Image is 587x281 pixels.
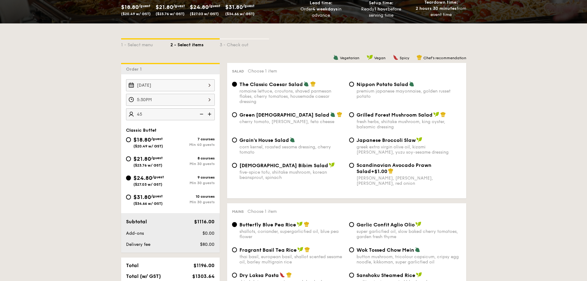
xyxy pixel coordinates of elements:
[416,137,422,143] img: icon-vegan.f8ff3823.svg
[340,56,359,60] span: Vegetarian
[239,229,344,239] div: shallots, coriander, supergarlicfied oil, blue pea flower
[209,4,220,8] span: /guest
[357,176,461,186] div: [PERSON_NAME], [PERSON_NAME], [PERSON_NAME], red onion
[121,4,139,10] span: $18.80
[126,137,131,142] input: $18.80/guest($20.49 w/ GST)7 coursesMin 40 guests
[330,112,336,117] img: icon-vegetarian.fe4039eb.svg
[357,81,408,87] span: Nippon Potato Salad
[121,39,170,48] div: 1 - Select menu
[239,272,279,278] span: Dry Laksa Pasta
[357,144,461,155] div: greek extra virgin olive oil, kizami [PERSON_NAME], yuzu soy-sesame dressing
[409,81,414,87] img: icon-vegetarian.fe4039eb.svg
[121,12,151,16] span: ($20.49 w/ GST)
[206,108,215,120] img: icon-add.58712e84.svg
[393,55,398,60] img: icon-spicy.37a8142b.svg
[239,247,297,253] span: Fragrant Basil Tea Rice
[126,273,161,279] span: Total (w/ GST)
[310,81,316,87] img: icon-chef-hat.a58ddaea.svg
[279,272,285,278] img: icon-spicy.37a8142b.svg
[247,209,277,214] span: Choose 1 item
[423,56,466,60] span: Chef's recommendation
[232,82,237,87] input: The Classic Caesar Saladromaine lettuce, croutons, shaved parmesan flakes, cherry tomatoes, house...
[367,55,373,60] img: icon-vegan.f8ff3823.svg
[126,219,147,225] span: Subtotal
[151,194,163,198] span: /guest
[170,181,215,185] div: Min 30 guests
[239,254,344,265] div: thai basil, european basil, shallot scented sesame oil, barley multigrain rice
[312,6,338,12] strong: 4 weekdays
[126,242,150,247] span: Delivery fee
[290,137,295,143] img: icon-vegetarian.fe4039eb.svg
[400,56,409,60] span: Spicy
[415,247,420,252] img: icon-vegetarian.fe4039eb.svg
[170,39,220,48] div: 2 - Select items
[374,6,388,12] strong: 1 hour
[133,194,151,200] span: $31.80
[170,143,215,147] div: Min 40 guests
[357,229,461,239] div: super garlicfied oil, slow baked cherry tomatoes, garden fresh thyme
[304,81,309,87] img: icon-vegetarian.fe4039eb.svg
[416,272,422,278] img: icon-vegan.f8ff3823.svg
[357,247,414,253] span: Wok Tossed Chow Mein
[349,247,354,252] input: Wok Tossed Chow Meinbutton mushroom, tricolour capsicum, cripsy egg noodle, kikkoman, super garli...
[369,0,393,6] span: Setup time:
[239,119,344,124] div: cherry tomato, [PERSON_NAME], feta cheese
[248,68,277,74] span: Choose 1 item
[126,128,157,133] span: Classic Buffet
[374,56,385,60] span: Vegan
[170,175,215,180] div: 9 courses
[353,6,409,19] div: Ready before serving time
[170,162,215,166] div: Min 30 guests
[152,175,164,179] span: /guest
[126,156,131,161] input: $21.80/guest($23.76 w/ GST)8 coursesMin 30 guests
[133,136,151,143] span: $18.80
[202,231,214,236] span: $0.00
[388,168,393,174] img: icon-chef-hat.a58ddaea.svg
[304,247,310,252] img: icon-chef-hat.a58ddaea.svg
[232,209,244,214] span: Mains
[239,89,344,104] div: romaine lettuce, croutons, shaved parmesan flakes, cherry tomatoes, housemade caesar dressing
[243,4,255,8] span: /guest
[239,112,329,118] span: Green [DEMOGRAPHIC_DATA] Salad
[151,156,163,160] span: /guest
[126,67,144,72] span: Order 1
[196,108,206,120] img: icon-reduce.1d2dbef1.svg
[126,195,131,200] input: $31.80/guest($34.66 w/ GST)10 coursesMin 30 guests
[133,155,151,162] span: $21.80
[232,247,237,252] input: Fragrant Basil Tea Ricethai basil, european basil, shallot scented sesame oil, barley multigrain ...
[349,273,354,278] input: Sanshoku Steamed Ricemultigrain rice, roasted black soybean
[310,0,332,6] span: Lead time:
[232,273,237,278] input: Dry Laksa Pastadried shrimp, coconut cream, laksa leaf
[297,247,304,252] img: icon-vegan.f8ff3823.svg
[297,221,303,227] img: icon-vegan.f8ff3823.svg
[349,82,354,87] input: Nippon Potato Saladpremium japanese mayonnaise, golden russet potato
[156,4,173,10] span: $21.80
[151,137,163,141] span: /guest
[126,231,144,236] span: Add-ons
[416,6,457,11] strong: 2 hours 30 minutes
[357,112,433,118] span: Grilled Forest Mushroom Salad
[415,221,422,227] img: icon-vegan.f8ff3823.svg
[357,162,431,174] span: Scandinavian Avocado Prawn Salad
[190,12,219,16] span: ($27.03 w/ GST)
[357,89,461,99] div: premium japanese mayonnaise, golden russet potato
[232,222,237,227] input: Butterfly Blue Pea Riceshallots, coriander, supergarlicfied oil, blue pea flower
[126,94,215,106] input: Event time
[239,137,289,143] span: Grain's House Salad
[239,170,344,180] div: five-spice tofu, shiitake mushroom, korean beansprout, spinach
[239,144,344,155] div: corn kernel, roasted sesame dressing, cherry tomato
[133,201,163,206] span: ($34.66 w/ GST)
[417,55,422,60] img: icon-chef-hat.a58ddaea.svg
[220,39,269,48] div: 3 - Check out
[414,6,469,18] div: from event time
[239,222,296,228] span: Butterfly Blue Pea Rice
[239,81,303,87] span: The Classic Caesar Salad
[371,168,387,174] span: +$1.00
[126,108,215,120] input: Number of guests
[349,112,354,117] input: Grilled Forest Mushroom Saladfresh herbs, shiitake mushroom, king oyster, balsamic dressing
[239,163,328,168] span: [DEMOGRAPHIC_DATA] Bibim Salad
[173,4,185,8] span: /guest
[357,222,415,228] span: Garlic Confit Aglio Olio
[337,112,342,117] img: icon-chef-hat.a58ddaea.svg
[294,6,349,19] div: Order in advance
